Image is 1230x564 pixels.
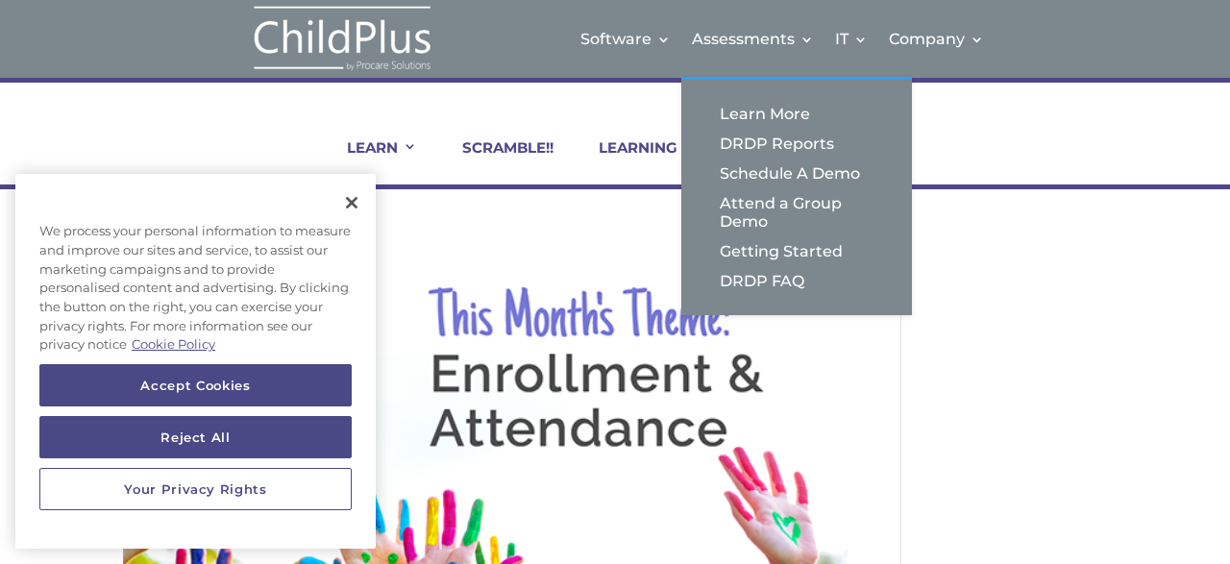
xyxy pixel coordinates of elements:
button: Reject All [39,416,352,458]
a: DRDP Reports [701,129,893,159]
a: Getting Started [701,236,893,266]
a: More information about your privacy, opens in a new tab [132,336,215,352]
div: Cookie banner [15,174,376,549]
div: Privacy [15,174,376,549]
a: LEARNING PLANS [575,138,732,184]
div: We process your personal information to measure and improve our sites and service, to assist our ... [15,212,376,364]
a: DRDP FAQ [701,266,893,296]
button: Close [331,182,373,224]
a: Attend a Group Demo [701,188,893,236]
button: Accept Cookies [39,364,352,406]
a: LEARN [323,138,417,184]
a: Learn More [701,99,893,129]
a: Schedule A Demo [701,159,893,188]
button: Your Privacy Rights [39,468,352,510]
a: SCRAMBLE!! [438,138,553,184]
